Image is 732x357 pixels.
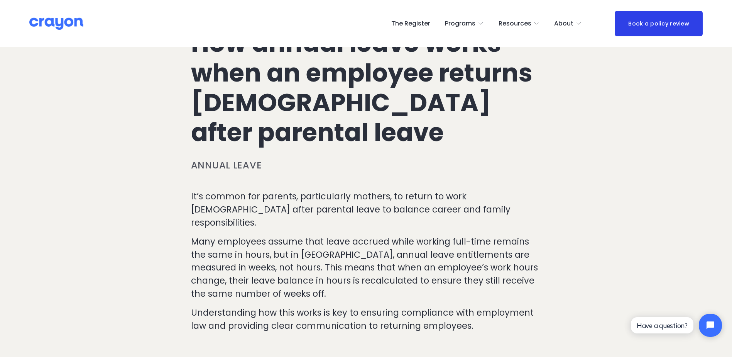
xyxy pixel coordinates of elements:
a: Annual leave [191,159,262,172]
h1: How annual leave works when an employee returns [DEMOGRAPHIC_DATA] after parental leave [191,29,541,147]
p: Understanding how this works is key to ensuring compliance with employment law and providing clea... [191,306,541,332]
a: folder dropdown [499,17,540,30]
span: About [554,18,573,29]
p: It’s common for parents, particularly mothers, to return to work [DEMOGRAPHIC_DATA] after parenta... [191,190,541,229]
a: The Register [391,17,430,30]
a: Book a policy review [615,11,703,36]
iframe: Tidio Chat [624,307,729,343]
a: folder dropdown [445,17,484,30]
span: Programs [445,18,475,29]
img: Crayon [29,17,83,31]
span: Resources [499,18,531,29]
a: folder dropdown [554,17,582,30]
p: Many employees assume that leave accrued while working full-time remains the same in hours, but i... [191,235,541,300]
